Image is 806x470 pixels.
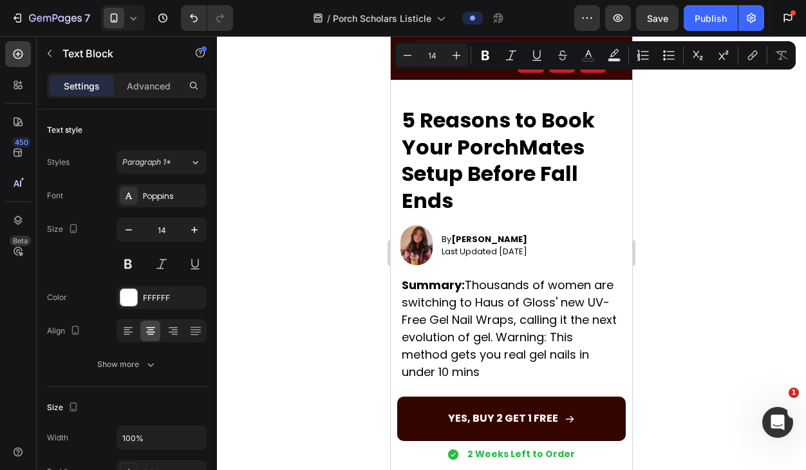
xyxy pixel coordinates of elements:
span: 1 [789,388,799,398]
div: Poppins [143,191,203,202]
p: Text Block [62,46,172,61]
div: Show more [97,358,157,371]
span: Save [647,13,668,24]
p: Advanced [127,79,171,93]
div: Color [47,292,67,303]
span: / [327,12,330,25]
div: FFFFFF [143,292,203,304]
div: Size [47,221,81,238]
div: Size [47,399,81,417]
div: Align [47,323,83,340]
button: Save [636,5,679,31]
iframe: Intercom live chat [762,407,793,438]
div: Width [47,432,68,444]
iframe: Design area [391,36,632,470]
button: 7 [5,5,96,31]
span: Paragraph 1* [122,156,171,168]
div: Publish [695,12,727,25]
button: Publish [684,5,738,31]
div: Beta [10,236,31,246]
div: Text style [47,124,82,136]
div: Styles [47,156,70,168]
div: Font [47,190,63,202]
button: Show more [47,353,207,376]
input: Auto [117,426,206,449]
p: 7 [84,10,90,26]
div: Editor contextual toolbar [393,41,796,70]
p: Settings [64,79,100,93]
div: 450 [12,137,31,147]
div: Undo/Redo [181,5,233,31]
button: Paragraph 1* [117,151,207,174]
span: Porch Scholars Listicle [333,12,431,25]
